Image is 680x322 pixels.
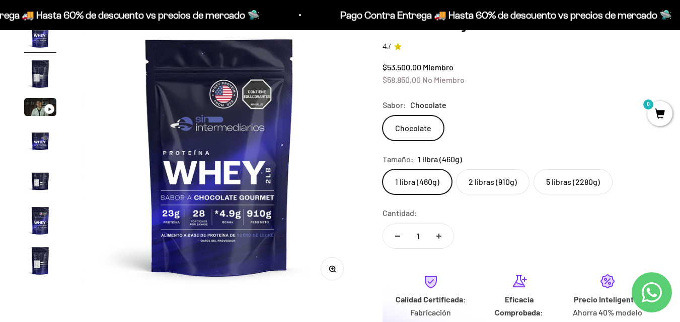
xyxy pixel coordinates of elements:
[165,150,207,167] span: Enviar
[383,206,417,220] label: Cantidad:
[12,97,208,115] div: Un mensaje de garantía de satisfacción visible.
[396,294,466,304] strong: Calidad Certificada:
[24,124,56,156] img: Proteína Whey - Chocolate
[418,153,462,166] span: 1 libra (460g)
[495,294,543,317] strong: Eficacia Comprobada:
[12,77,208,95] div: Más detalles sobre la fecha exacta de entrega.
[410,98,446,112] span: Chocolate
[81,18,358,295] img: Proteína Whey - Chocolate
[24,245,56,277] img: Proteína Whey - Chocolate
[24,204,56,240] button: Ir al artículo 6
[24,204,56,237] img: Proteína Whey - Chocolate
[338,7,670,23] p: Pago Contra Entrega 🚚 Hasta 60% de descuento vs precios de mercado 🛸
[424,224,454,248] button: Aumentar cantidad
[24,18,56,50] img: Proteína Whey - Chocolate
[24,124,56,159] button: Ir al artículo 4
[24,98,56,119] button: Ir al artículo 3
[24,245,56,280] button: Ir al artículo 7
[24,18,56,53] button: Ir al artículo 1
[24,58,56,93] button: Ir al artículo 2
[383,153,414,166] legend: Tamaño:
[422,75,465,84] span: No Miembro
[12,118,208,145] div: La confirmación de la pureza de los ingredientes.
[383,41,391,52] span: 4.7
[12,48,208,75] div: Un aval de expertos o estudios clínicos en la página.
[383,41,656,52] a: 4.74.7 de 5.0 estrellas
[24,164,56,196] img: Proteína Whey - Chocolate
[423,62,454,72] span: Miembro
[164,150,208,167] button: Enviar
[12,16,208,39] p: ¿Qué te daría la seguridad final para añadir este producto a tu carrito?
[24,164,56,199] button: Ir al artículo 5
[383,62,421,72] span: $53.500,00
[383,224,412,248] button: Reducir cantidad
[24,58,56,90] img: Proteína Whey - Chocolate
[647,109,672,120] a: 0
[642,98,654,111] mark: 0
[383,98,406,112] legend: Sabor:
[383,75,421,84] span: $58.850,00
[574,294,641,304] strong: Precio Inteligente:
